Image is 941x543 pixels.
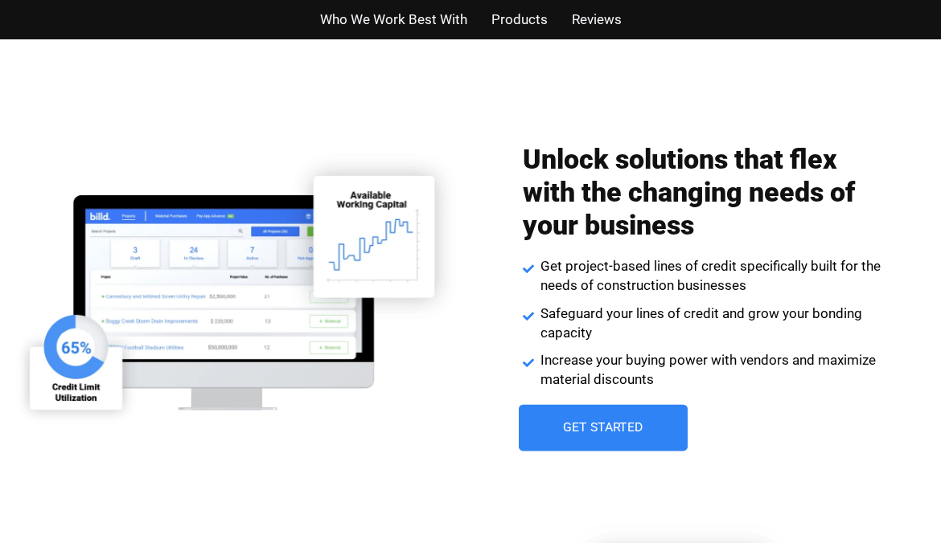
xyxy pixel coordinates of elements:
[491,8,548,31] a: Products
[572,8,622,31] a: Reviews
[320,8,467,31] a: Who We Work Best With
[536,351,885,390] span: Increase your buying power with vendors and maximize material discounts
[536,257,885,296] span: Get project-based lines of credit specifically built for the needs of construction businesses
[519,405,688,451] a: Get Started
[563,422,643,435] span: Get Started
[536,304,885,343] span: Safeguard your lines of credit and grow your bonding capacity
[523,143,885,241] h2: Unlock solutions that flex with the changing needs of your business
